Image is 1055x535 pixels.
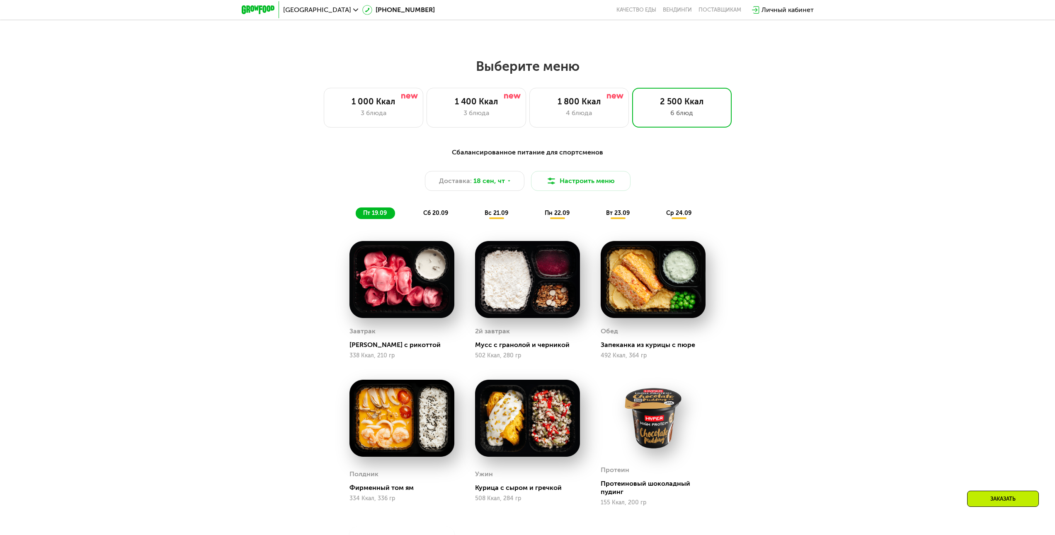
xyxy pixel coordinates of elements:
div: 334 Ккал, 336 гр [349,495,454,502]
div: Запеканка из курицы с пюре [601,341,712,349]
div: Завтрак [349,325,376,337]
div: [PERSON_NAME] с рикоттой [349,341,461,349]
div: Фирменный том ям [349,484,461,492]
div: 1 000 Ккал [332,96,415,106]
div: 2й завтрак [475,325,510,337]
div: Мусс с гранолой и черникой [475,341,587,349]
span: пн 22.09 [545,210,570,217]
div: Личный кабинет [762,5,814,15]
div: Обед [601,325,618,337]
h2: Выберите меню [27,58,1028,75]
div: 1 800 Ккал [538,96,620,106]
span: Доставка: [439,176,472,186]
span: [GEOGRAPHIC_DATA] [283,7,351,13]
div: Протеин [601,464,629,476]
span: вс 21.09 [485,210,508,217]
div: 2 500 Ккал [641,96,723,106]
div: 502 Ккал, 280 гр [475,352,580,359]
div: Заказать [967,491,1039,507]
div: 6 блюд [641,108,723,118]
div: Курица с сыром и гречкой [475,484,587,492]
div: 155 Ккал, 200 гр [601,499,706,506]
span: пт 19.09 [363,210,387,217]
div: 492 Ккал, 364 гр [601,352,706,359]
a: Вендинги [663,7,692,13]
span: ср 24.09 [666,210,691,217]
div: 508 Ккал, 284 гр [475,495,580,502]
div: поставщикам [698,7,741,13]
button: Настроить меню [531,171,631,191]
a: Качество еды [616,7,656,13]
a: [PHONE_NUMBER] [362,5,435,15]
div: Ужин [475,468,493,480]
div: 1 400 Ккал [435,96,517,106]
div: Полдник [349,468,378,480]
div: Сбалансированное питание для спортсменов [282,147,773,158]
div: Протеиновый шоколадный пудинг [601,480,712,496]
span: 18 сен, чт [473,176,505,186]
div: 338 Ккал, 210 гр [349,352,454,359]
div: 3 блюда [332,108,415,118]
span: вт 23.09 [606,210,630,217]
span: сб 20.09 [423,210,448,217]
div: 4 блюда [538,108,620,118]
div: 3 блюда [435,108,517,118]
